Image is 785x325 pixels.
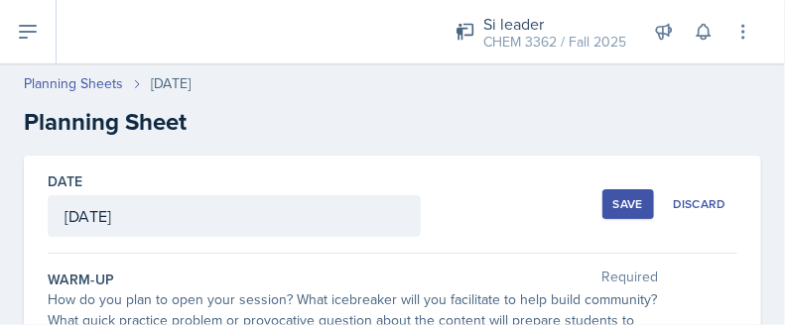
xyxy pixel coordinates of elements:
button: Save [602,189,654,219]
div: Save [613,196,643,212]
button: Discard [662,189,737,219]
div: Discard [673,196,726,212]
label: Date [48,171,82,191]
span: Required [601,270,658,289]
div: CHEM 3362 / Fall 2025 [483,32,626,53]
label: Warm-Up [48,270,114,289]
a: Planning Sheets [24,73,123,94]
h2: Planning Sheet [24,104,761,140]
div: Si leader [483,12,626,36]
div: [DATE] [151,73,191,94]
